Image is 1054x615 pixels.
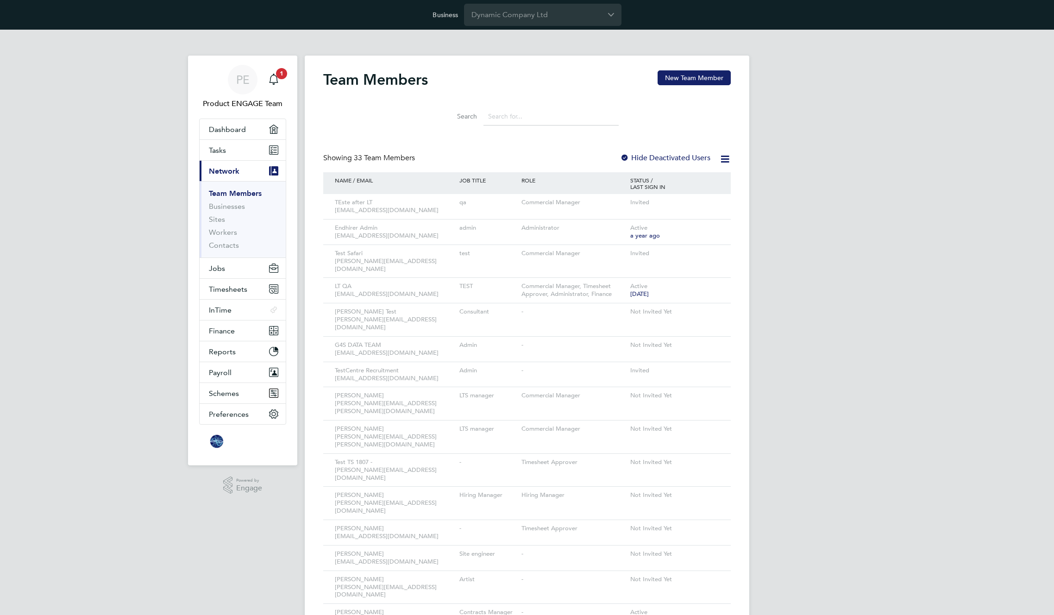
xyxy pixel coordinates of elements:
[333,245,457,278] div: Test Safari [PERSON_NAME][EMAIL_ADDRESS][DOMAIN_NAME]
[457,172,519,188] div: JOB TITLE
[200,300,286,320] button: InTime
[209,167,239,176] span: Network
[236,484,262,492] span: Engage
[209,125,246,134] span: Dashboard
[457,245,519,262] div: test
[209,389,239,398] span: Schemes
[628,546,721,563] div: Not Invited Yet
[333,546,457,571] div: [PERSON_NAME] [EMAIL_ADDRESS][DOMAIN_NAME]
[200,258,286,278] button: Jobs
[188,56,297,465] nav: Main navigation
[333,420,457,453] div: [PERSON_NAME] [PERSON_NAME][EMAIL_ADDRESS][PERSON_NAME][DOMAIN_NAME]
[628,278,721,303] div: Active
[209,347,236,356] span: Reports
[200,140,286,160] a: Tasks
[457,337,519,354] div: Admin
[519,362,628,379] div: -
[457,546,519,563] div: Site engineer
[200,341,286,362] button: Reports
[236,477,262,484] span: Powered by
[630,290,649,298] span: [DATE]
[457,362,519,379] div: Admin
[323,70,428,89] h2: Team Members
[264,65,283,94] a: 1
[628,520,721,537] div: Not Invited Yet
[457,387,519,404] div: LTS manager
[333,194,457,219] div: TEste after LT [EMAIL_ADDRESS][DOMAIN_NAME]
[433,11,458,19] label: Business
[209,264,225,273] span: Jobs
[519,303,628,320] div: -
[519,571,628,588] div: -
[333,337,457,362] div: G4S DATA TEAM [EMAIL_ADDRESS][DOMAIN_NAME]
[209,189,262,198] a: Team Members
[199,98,286,109] span: Product ENGAGE Team
[200,161,286,181] button: Network
[457,303,519,320] div: Consultant
[200,279,286,299] button: Timesheets
[519,194,628,211] div: Commercial Manager
[457,278,519,295] div: TEST
[209,215,225,224] a: Sites
[519,487,628,504] div: Hiring Manager
[628,420,721,438] div: Not Invited Yet
[519,387,628,404] div: Commercial Manager
[209,306,232,314] span: InTime
[519,454,628,471] div: Timesheet Approver
[209,285,247,294] span: Timesheets
[519,420,628,438] div: Commercial Manager
[199,65,286,109] a: PEProduct ENGAGE Team
[628,220,721,245] div: Active
[209,241,239,250] a: Contacts
[333,172,457,188] div: NAME / EMAIL
[628,245,721,262] div: Invited
[236,74,250,86] span: PE
[620,153,710,163] label: Hide Deactivated Users
[333,303,457,336] div: [PERSON_NAME] Test [PERSON_NAME][EMAIL_ADDRESS][DOMAIN_NAME]
[483,107,619,126] input: Search for...
[519,245,628,262] div: Commercial Manager
[628,194,721,211] div: Invited
[628,337,721,354] div: Not Invited Yet
[519,337,628,354] div: -
[628,387,721,404] div: Not Invited Yet
[519,546,628,563] div: -
[209,410,249,419] span: Preferences
[333,278,457,303] div: LT QA [EMAIL_ADDRESS][DOMAIN_NAME]
[333,520,457,545] div: [PERSON_NAME] [EMAIL_ADDRESS][DOMAIN_NAME]
[457,571,519,588] div: Artist
[457,420,519,438] div: LTS manager
[628,571,721,588] div: Not Invited Yet
[333,220,457,245] div: Endhirer Admin [EMAIL_ADDRESS][DOMAIN_NAME]
[658,70,731,85] button: New Team Member
[628,172,721,195] div: STATUS / LAST SIGN IN
[323,153,417,163] div: Showing
[457,487,519,504] div: Hiring Manager
[333,487,457,520] div: [PERSON_NAME] [PERSON_NAME][EMAIL_ADDRESS][DOMAIN_NAME]
[276,68,287,79] span: 1
[519,220,628,237] div: Administrator
[519,520,628,537] div: Timesheet Approver
[209,202,245,211] a: Businesses
[199,434,286,449] a: Go to home page
[200,362,286,383] button: Payroll
[209,146,226,155] span: Tasks
[209,434,276,449] img: dynamic-logo-retina.png
[333,387,457,420] div: [PERSON_NAME] [PERSON_NAME][EMAIL_ADDRESS][PERSON_NAME][DOMAIN_NAME]
[200,320,286,341] button: Finance
[457,194,519,211] div: qa
[457,220,519,237] div: admin
[354,153,415,163] span: 33 Team Members
[457,520,519,537] div: -
[519,172,628,188] div: ROLE
[628,362,721,379] div: Invited
[519,278,628,303] div: Commercial Manager, Timesheet Approver, Administrator, Finance
[333,454,457,487] div: Test TS 1807 - [PERSON_NAME][EMAIL_ADDRESS][DOMAIN_NAME]
[457,454,519,471] div: -
[200,404,286,424] button: Preferences
[209,326,235,335] span: Finance
[200,181,286,257] div: Network
[628,303,721,320] div: Not Invited Yet
[200,383,286,403] button: Schemes
[333,362,457,387] div: TestCentre Recruitment [EMAIL_ADDRESS][DOMAIN_NAME]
